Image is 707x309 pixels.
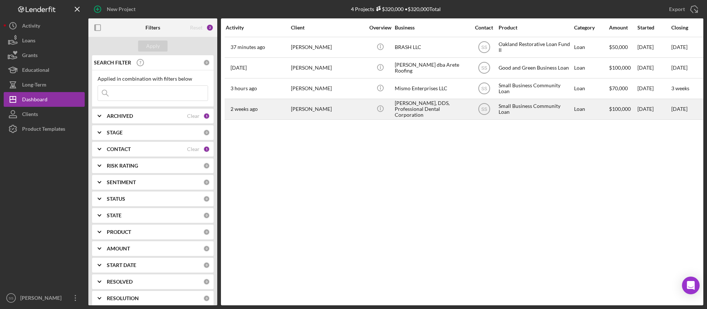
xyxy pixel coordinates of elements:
[481,45,487,50] text: SS
[481,107,487,112] text: SS
[22,77,46,94] div: Long-Term
[4,77,85,92] button: Long-Term
[203,179,210,186] div: 0
[4,291,85,305] button: SS[PERSON_NAME]
[481,86,487,91] text: SS
[22,48,38,64] div: Grants
[395,79,468,98] div: Mismo Enterprises LLC
[18,291,66,307] div: [PERSON_NAME]
[637,25,671,31] div: Started
[107,163,138,169] b: RISK RATING
[9,296,14,300] text: SS
[574,99,608,119] div: Loan
[22,122,65,138] div: Product Templates
[203,196,210,202] div: 0
[637,38,671,57] div: [DATE]
[107,2,136,17] div: New Project
[138,41,168,52] button: Apply
[146,41,160,52] div: Apply
[107,130,123,136] b: STAGE
[107,262,136,268] b: START DATE
[203,278,210,285] div: 0
[4,18,85,33] button: Activity
[395,99,468,119] div: [PERSON_NAME], DDS, Professional Dental Corporation
[88,2,143,17] button: New Project
[226,25,290,31] div: Activity
[637,99,671,119] div: [DATE]
[107,179,136,185] b: SENTIMENT
[4,107,85,122] button: Clients
[671,44,687,50] time: [DATE]
[107,295,139,301] b: RESOLUTION
[203,262,210,268] div: 0
[481,66,487,71] text: SS
[574,25,608,31] div: Category
[499,79,572,98] div: Small Business Community Loan
[145,25,160,31] b: Filters
[4,122,85,136] button: Product Templates
[4,33,85,48] button: Loans
[22,107,38,123] div: Clients
[203,245,210,252] div: 0
[190,25,203,31] div: Reset
[662,2,703,17] button: Export
[22,63,49,79] div: Educational
[395,25,468,31] div: Business
[98,76,208,82] div: Applied in combination with filters below
[107,113,133,119] b: ARCHIVED
[351,6,441,12] div: 4 Projects • $320,000 Total
[107,246,130,252] b: AMOUNT
[291,79,365,98] div: [PERSON_NAME]
[682,277,700,294] div: Open Intercom Messenger
[187,113,200,119] div: Clear
[499,25,572,31] div: Product
[637,79,671,98] div: [DATE]
[291,25,365,31] div: Client
[4,92,85,107] button: Dashboard
[203,162,210,169] div: 0
[4,63,85,77] button: Educational
[4,48,85,63] button: Grants
[291,38,365,57] div: [PERSON_NAME]
[366,25,394,31] div: Overview
[609,79,637,98] div: $70,000
[291,99,365,119] div: [PERSON_NAME]
[669,2,685,17] div: Export
[203,229,210,235] div: 0
[291,58,365,78] div: [PERSON_NAME]
[231,44,265,50] time: 2025-09-22 21:29
[499,38,572,57] div: Oakland Restorative Loan Fund II
[671,64,687,71] time: [DATE]
[187,146,200,152] div: Clear
[203,212,210,219] div: 0
[374,6,404,12] div: $320,000
[94,60,131,66] b: SEARCH FILTER
[609,38,637,57] div: $50,000
[574,58,608,78] div: Loan
[22,92,48,109] div: Dashboard
[574,79,608,98] div: Loan
[107,146,131,152] b: CONTACT
[203,59,210,66] div: 0
[395,58,468,78] div: [PERSON_NAME] dba Arete Roofing
[395,38,468,57] div: BRASH LLC
[231,65,247,71] time: 2025-08-12 22:26
[609,58,637,78] div: $100,000
[499,58,572,78] div: Good and Green Business Loan
[609,25,637,31] div: Amount
[203,129,210,136] div: 0
[22,18,40,35] div: Activity
[107,279,133,285] b: RESOLVED
[231,106,258,112] time: 2025-09-11 15:19
[671,85,689,91] time: 3 weeks
[671,106,687,112] time: [DATE]
[203,113,210,119] div: 1
[107,213,122,218] b: STATE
